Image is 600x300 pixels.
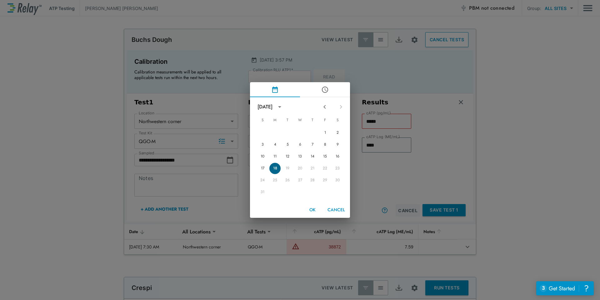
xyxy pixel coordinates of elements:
[319,102,330,112] button: Previous month
[319,127,331,138] button: 1
[282,114,293,127] span: Tuesday
[319,139,331,150] button: 8
[536,281,594,295] iframe: Resource center
[307,114,318,127] span: Thursday
[302,204,322,216] button: OK
[257,103,272,111] div: [DATE]
[300,82,350,97] button: pick time
[269,151,281,162] button: 11
[257,151,268,162] button: 10
[269,163,281,174] button: 18
[332,114,343,127] span: Saturday
[250,82,300,97] button: pick date
[294,114,306,127] span: Wednesday
[319,114,331,127] span: Friday
[307,139,318,150] button: 7
[319,151,331,162] button: 15
[282,151,293,162] button: 12
[282,139,293,150] button: 5
[269,139,281,150] button: 4
[307,151,318,162] button: 14
[294,151,306,162] button: 13
[332,151,343,162] button: 16
[274,102,285,112] button: calendar view is open, switch to year view
[294,139,306,150] button: 6
[257,163,268,174] button: 17
[332,139,343,150] button: 9
[257,139,268,150] button: 3
[325,204,347,216] button: Cancel
[332,127,343,138] button: 2
[257,114,268,127] span: Sunday
[269,114,281,127] span: Monday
